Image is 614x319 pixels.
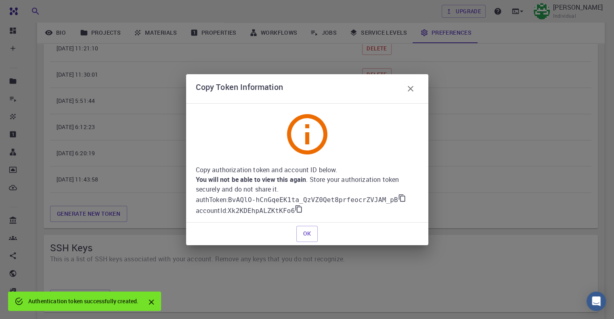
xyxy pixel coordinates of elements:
div: Authentication token successfully created. [28,294,138,309]
div: Open Intercom Messenger [587,292,606,311]
button: OK [296,226,318,242]
code: Xk2KDEhpALZKtKFo6 [228,207,295,215]
h6: Copy Token Information [196,81,283,97]
code: BvAQlO-hCnGqeEK1ta_QzVZ0Qet8prfeocrZVJAM_pB [228,196,398,204]
b: You will not be able to view this again [196,175,306,184]
p: accountId : [196,205,419,216]
p: authToken : [196,194,419,205]
p: Copy authorization token and account ID below. . Store your authorization token securely and do n... [196,165,419,194]
button: Close [145,296,158,309]
span: Support [16,6,45,13]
